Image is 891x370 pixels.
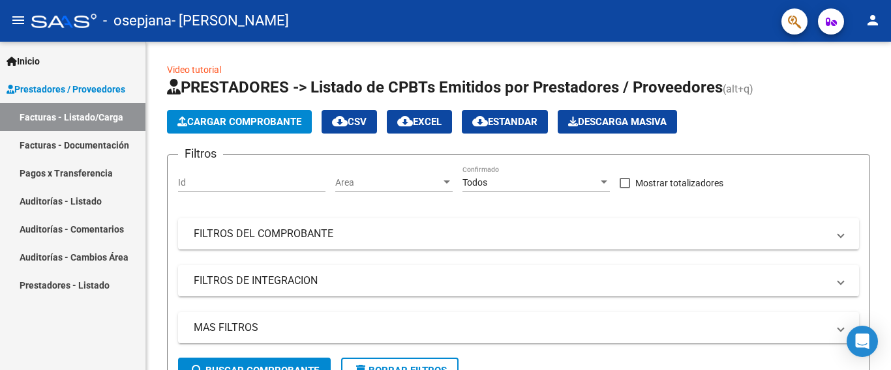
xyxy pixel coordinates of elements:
[7,82,125,96] span: Prestadores / Proveedores
[472,116,537,128] span: Estandar
[194,320,828,335] mat-panel-title: MAS FILTROS
[194,227,828,241] mat-panel-title: FILTROS DEL COMPROBANTE
[335,177,441,188] span: Area
[462,110,548,134] button: Estandar
[387,110,452,134] button: EXCEL
[397,116,442,128] span: EXCEL
[397,113,413,129] mat-icon: cloud_download
[167,78,723,96] span: PRESTADORES -> Listado de CPBTs Emitidos por Prestadores / Proveedores
[167,64,221,75] a: Video tutorial
[847,326,878,357] div: Open Intercom Messenger
[103,7,172,35] span: - osepjana
[178,218,859,249] mat-expansion-panel-header: FILTROS DEL COMPROBANTE
[472,113,488,129] mat-icon: cloud_download
[865,12,881,28] mat-icon: person
[332,113,348,129] mat-icon: cloud_download
[10,12,26,28] mat-icon: menu
[723,83,753,95] span: (alt+q)
[568,116,667,128] span: Descarga Masiva
[178,145,223,163] h3: Filtros
[7,54,40,68] span: Inicio
[178,265,859,296] mat-expansion-panel-header: FILTROS DE INTEGRACION
[172,7,289,35] span: - [PERSON_NAME]
[635,175,723,191] span: Mostrar totalizadores
[322,110,377,134] button: CSV
[558,110,677,134] button: Descarga Masiva
[332,116,367,128] span: CSV
[462,177,487,188] span: Todos
[178,312,859,343] mat-expansion-panel-header: MAS FILTROS
[177,116,301,128] span: Cargar Comprobante
[167,110,312,134] button: Cargar Comprobante
[194,274,828,288] mat-panel-title: FILTROS DE INTEGRACION
[558,110,677,134] app-download-masive: Descarga masiva de comprobantes (adjuntos)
